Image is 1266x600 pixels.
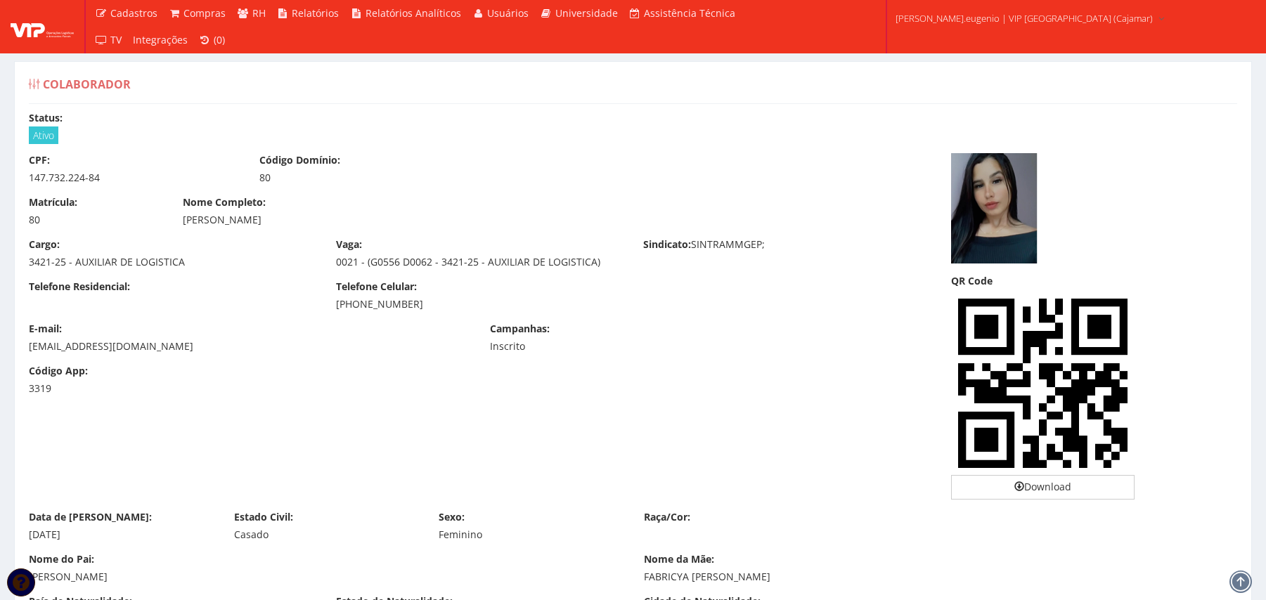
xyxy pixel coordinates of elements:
label: Campanhas: [490,322,550,336]
label: Vaga: [336,237,362,252]
span: Assistência Técnica [644,6,735,20]
span: Compras [183,6,226,20]
div: Inscrito [490,339,699,353]
label: Nome da Mãe: [644,552,714,566]
span: TV [110,33,122,46]
label: Telefone Celular: [336,280,417,294]
div: FABRICYA [PERSON_NAME] [644,570,1238,584]
label: Nome do Pai: [29,552,94,566]
label: Nome Completo: [183,195,266,209]
label: CPF: [29,153,50,167]
a: (0) [193,27,231,53]
span: [PERSON_NAME].eugenio | VIP [GEOGRAPHIC_DATA] (Cajamar) [896,11,1153,25]
div: 0021 - (G0556 D0062 - 3421-25 - AUXILIAR DE LOGISTICA) [336,255,622,269]
div: [EMAIL_ADDRESS][DOMAIN_NAME] [29,339,469,353]
label: Raça/Cor: [644,510,690,524]
div: 3319 [29,381,162,396]
label: Código App: [29,364,88,378]
span: Relatórios Analíticos [366,6,461,20]
div: 80 [259,171,469,185]
label: Sindicato: [643,237,691,252]
span: Integrações [133,33,188,46]
div: SINTRAMMGEP; [633,237,940,255]
span: Usuários [487,6,529,20]
div: [PERSON_NAME] [29,570,623,584]
div: Feminino [439,528,623,542]
div: [DATE] [29,528,213,542]
img: kamilly-cajamarcapturar-169401663164f8a47740066.PNG [951,153,1040,263]
a: TV [89,27,127,53]
a: Download [951,475,1135,499]
label: Status: [29,111,63,125]
div: 3421-25 - AUXILIAR DE LOGISTICA [29,255,315,269]
img: C83d4AgcQcIEneAIHEHCBJ3gCBxBwgSd4AgcQcIEneAIHEHCBJ3gCBxBwgSd4AgcQcIEneAIHEHCBJ3gCBxBwj6BwDT+eTsKg... [951,292,1135,476]
div: [PHONE_NUMBER] [336,297,622,311]
label: QR Code [951,274,993,288]
label: Estado Civil: [234,510,293,524]
label: Sexo: [439,510,465,524]
label: Matrícula: [29,195,77,209]
span: Relatórios [292,6,339,20]
span: Cadastros [110,6,157,20]
div: 147.732.224-84 [29,171,238,185]
label: E-mail: [29,322,62,336]
label: Código Domínio: [259,153,340,167]
div: [PERSON_NAME] [183,213,777,227]
span: RH [252,6,266,20]
label: Data de [PERSON_NAME]: [29,510,152,524]
span: Ativo [29,126,58,144]
span: Colaborador [43,77,131,92]
span: (0) [214,33,225,46]
label: Cargo: [29,237,60,252]
div: 80 [29,213,162,227]
div: Casado [234,528,418,542]
a: Integrações [127,27,193,53]
img: logo [11,16,74,37]
label: Telefone Residencial: [29,280,130,294]
span: Universidade [555,6,618,20]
